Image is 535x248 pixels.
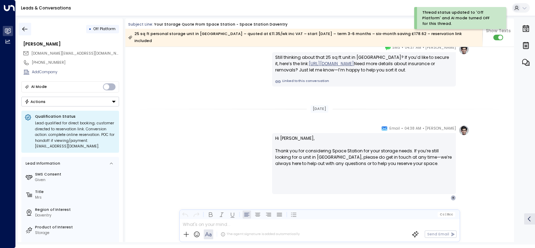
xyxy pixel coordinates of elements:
div: Your storage quote from Space Station - Space Station Daventry [154,22,287,27]
p: Qualification Status [35,114,116,119]
button: Actions [21,97,119,106]
a: Linked to this conversation [275,79,453,84]
span: Show Texts [486,28,511,34]
div: [PHONE_NUMBER] [32,60,119,66]
div: Storage [35,230,117,236]
button: Redo [192,210,200,219]
span: 04:37 AM [405,44,421,51]
span: • [423,44,424,51]
span: • [401,125,403,132]
img: profile-logo.png [459,44,469,55]
div: [DATE] [311,105,328,113]
div: 25 sq ft personal storage unit in [GEOGRAPHIC_DATA] – quoted at £11.35/wk inc VAT – start [DATE] ... [128,30,479,44]
div: Button group with a nested menu [21,97,119,106]
span: Email [389,125,400,132]
div: K [451,195,456,201]
div: Given [35,177,117,183]
div: AddCompany [32,69,119,75]
span: katharineanne.design@gmail.com [32,51,119,56]
span: • [402,44,403,51]
div: Lead Information [24,161,60,166]
a: Leads & Conversations [21,5,71,11]
div: Actions [25,99,46,104]
div: • [89,24,91,34]
span: Cc Bcc [440,213,453,216]
span: [PERSON_NAME] [425,125,456,132]
span: • [423,125,424,132]
div: [PERSON_NAME] [23,41,119,47]
span: Off Platform [93,26,116,32]
div: Daventry [35,213,117,218]
label: SMS Consent [35,172,117,177]
span: | [445,213,446,216]
label: Product of Interest [35,225,117,230]
button: Cc|Bcc [438,212,455,217]
div: Still thinking about that 25 sq ft unit in [GEOGRAPHIC_DATA]? If you’d like to secure it, here’s ... [275,54,453,73]
span: SMS [392,44,400,51]
div: Mrs [35,195,117,200]
span: 04:38 AM [404,125,421,132]
label: Region of Interest [35,207,117,213]
div: Thread status updated to 'Off Platform' and AI mode turned OFF for this thread. [422,10,496,26]
span: Subject Line: [128,22,153,27]
img: profile-logo.png [459,125,469,136]
a: [URL][DOMAIN_NAME] [309,61,354,67]
label: Title [35,189,117,195]
div: AI Mode [31,83,47,90]
p: Hi [PERSON_NAME], Thank you for considering Space Station for your storage needs. If you’re still... [275,135,453,173]
span: [PERSON_NAME] [425,44,456,51]
div: Lead qualified for direct booking; customer directed to reservation link. Conversion action: comp... [35,120,116,150]
button: Undo [181,210,189,219]
span: [DOMAIN_NAME][EMAIL_ADDRESS][DOMAIN_NAME] [32,51,125,56]
div: The agent signature is added automatically [221,232,300,237]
